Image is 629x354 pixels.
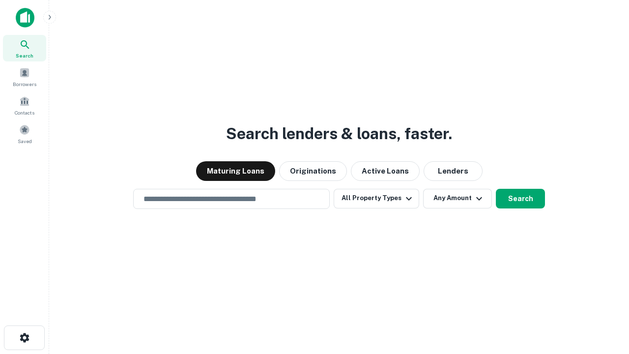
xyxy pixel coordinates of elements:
[196,161,275,181] button: Maturing Loans
[3,120,46,147] a: Saved
[3,35,46,61] a: Search
[3,63,46,90] a: Borrowers
[424,161,483,181] button: Lenders
[423,189,492,208] button: Any Amount
[351,161,420,181] button: Active Loans
[226,122,452,146] h3: Search lenders & loans, faster.
[580,244,629,291] iframe: Chat Widget
[15,109,34,117] span: Contacts
[16,8,34,28] img: capitalize-icon.png
[3,92,46,118] a: Contacts
[279,161,347,181] button: Originations
[13,80,36,88] span: Borrowers
[18,137,32,145] span: Saved
[334,189,419,208] button: All Property Types
[496,189,545,208] button: Search
[16,52,33,59] span: Search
